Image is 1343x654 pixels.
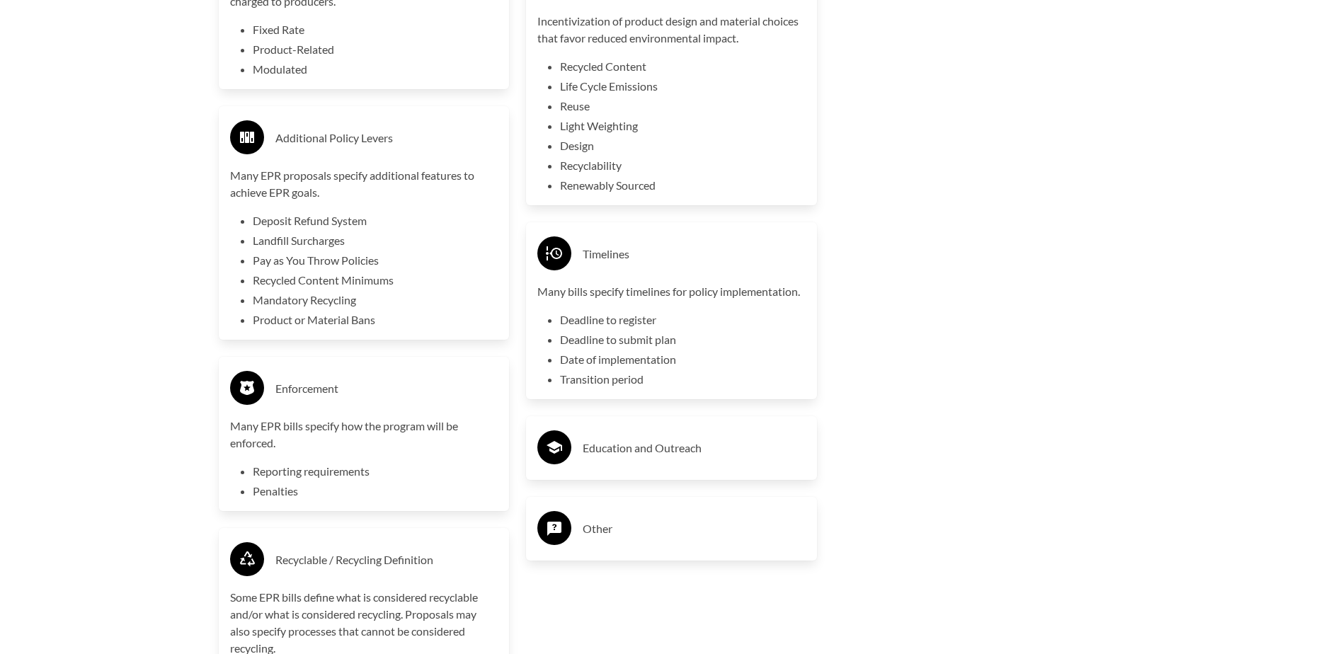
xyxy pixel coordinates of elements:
[583,243,806,265] h3: Timelines
[560,371,806,388] li: Transition period
[560,351,806,368] li: Date of implementation
[560,117,806,134] li: Light Weighting
[583,437,806,459] h3: Education and Outreach
[275,127,498,149] h3: Additional Policy Levers
[253,292,498,309] li: Mandatory Recycling
[560,78,806,95] li: Life Cycle Emissions
[253,212,498,229] li: Deposit Refund System
[537,283,806,300] p: Many bills specify timelines for policy implementation.
[537,13,806,47] p: Incentivization of product design and material choices that favor reduced environmental impact.
[253,272,498,289] li: Recycled Content Minimums
[560,311,806,328] li: Deadline to register
[560,58,806,75] li: Recycled Content
[275,549,498,571] h3: Recyclable / Recycling Definition
[253,311,498,328] li: Product or Material Bans
[253,232,498,249] li: Landfill Surcharges
[230,418,498,452] p: Many EPR bills specify how the program will be enforced.
[560,157,806,174] li: Recyclability
[560,177,806,194] li: Renewably Sourced
[560,98,806,115] li: Reuse
[230,167,498,201] p: Many EPR proposals specify additional features to achieve EPR goals.
[253,463,498,480] li: Reporting requirements
[253,483,498,500] li: Penalties
[253,21,498,38] li: Fixed Rate
[253,252,498,269] li: Pay as You Throw Policies
[253,61,498,78] li: Modulated
[275,377,498,400] h3: Enforcement
[560,331,806,348] li: Deadline to submit plan
[560,137,806,154] li: Design
[253,41,498,58] li: Product-Related
[583,517,806,540] h3: Other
